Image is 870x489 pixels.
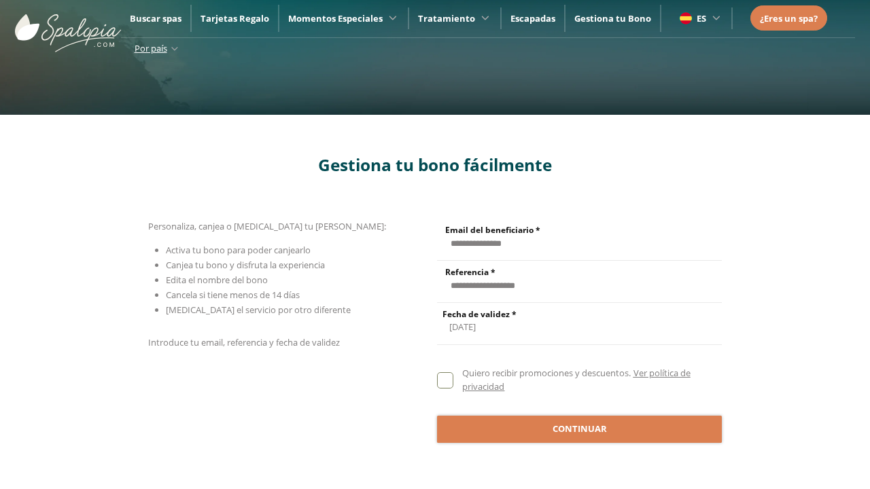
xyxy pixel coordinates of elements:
button: Continuar [437,416,722,443]
span: Activa tu bono para poder canjearlo [166,244,311,256]
img: ImgLogoSpalopia.BvClDcEz.svg [15,1,121,52]
span: [MEDICAL_DATA] el servicio por otro diferente [166,304,351,316]
a: ¿Eres un spa? [760,11,818,26]
a: Gestiona tu Bono [574,12,651,24]
span: Edita el nombre del bono [166,274,268,286]
span: Continuar [553,422,607,436]
span: Personaliza, canjea o [MEDICAL_DATA] tu [PERSON_NAME]: [148,220,386,232]
a: Buscar spas [130,12,181,24]
span: Cancela si tiene menos de 14 días [166,289,300,301]
span: Introduce tu email, referencia y fecha de validez [148,336,340,348]
a: Escapadas [510,12,555,24]
span: Canjea tu bono y disfruta la experiencia [166,259,325,271]
a: Ver política de privacidad [462,367,690,393]
span: Gestiona tu bono fácilmente [318,153,552,176]
span: Por país [135,42,167,54]
span: ¿Eres un spa? [760,12,818,24]
span: Quiero recibir promociones y descuentos. [462,367,631,379]
a: Tarjetas Regalo [201,12,269,24]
